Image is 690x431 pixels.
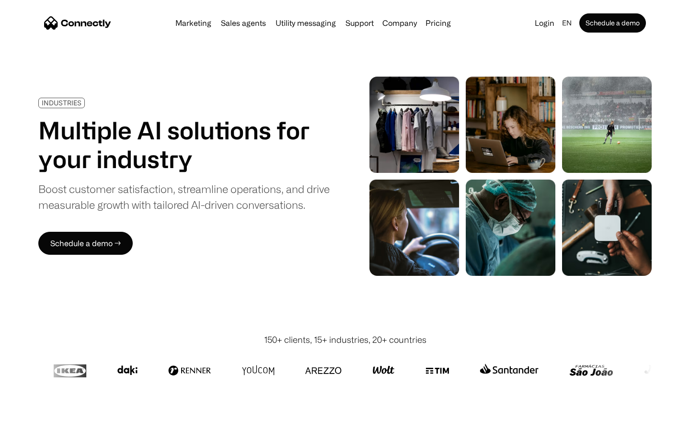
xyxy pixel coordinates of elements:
h1: Multiple AI solutions for your industry [38,116,330,173]
div: Company [382,16,417,30]
a: Login [531,16,558,30]
a: Marketing [172,19,215,27]
a: Pricing [422,19,455,27]
div: en [562,16,572,30]
aside: Language selected: English [10,413,57,428]
a: Sales agents [217,19,270,27]
div: 150+ clients, 15+ industries, 20+ countries [264,333,426,346]
a: Schedule a demo [579,13,646,33]
div: INDUSTRIES [42,99,81,106]
a: Utility messaging [272,19,340,27]
a: Support [342,19,378,27]
div: Boost customer satisfaction, streamline operations, and drive measurable growth with tailored AI-... [38,181,330,213]
a: Schedule a demo → [38,232,133,255]
ul: Language list [19,414,57,428]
